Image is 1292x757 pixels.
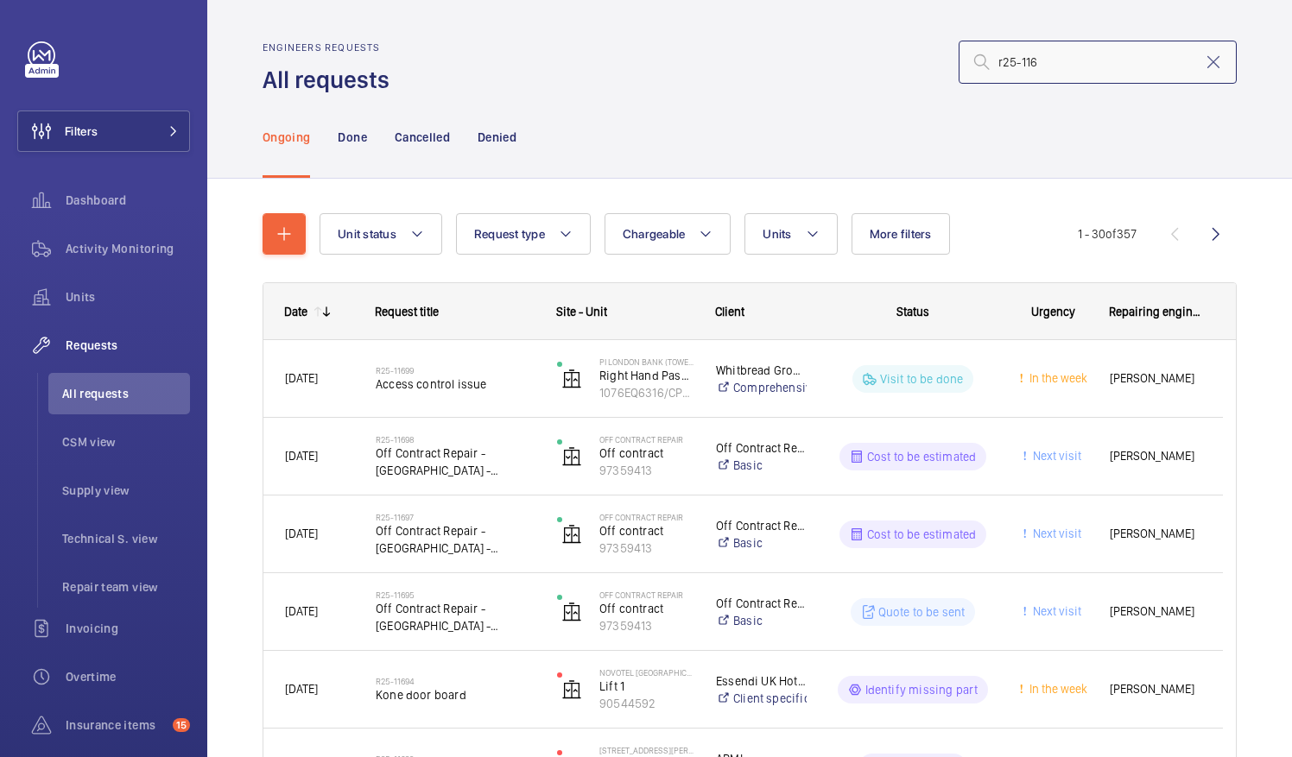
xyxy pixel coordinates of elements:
p: Denied [478,129,516,146]
span: All requests [62,385,190,402]
img: elevator.svg [561,524,582,545]
p: Ongoing [263,129,310,146]
span: Filters [65,123,98,140]
span: [PERSON_NAME] [1110,446,1201,466]
span: Insurance items [66,716,166,734]
p: Lift 1 [599,678,693,695]
a: Client specific [716,690,807,707]
p: Cancelled [395,129,450,146]
p: Cost to be estimated [867,448,977,465]
p: 90544592 [599,695,693,712]
p: Whitbread Group PLC [716,362,807,379]
span: [DATE] [285,682,318,696]
p: Right Hand Passenger Lift No 2 [599,367,693,384]
p: Off Contract Repairs [716,439,807,457]
img: elevator.svg [561,602,582,622]
button: Filters [17,110,190,152]
p: Off Contract Repairs [716,595,807,612]
button: Chargeable [605,213,731,255]
span: Off Contract Repair - [GEOGRAPHIC_DATA] - [STREET_ADDRESS] [376,600,535,634]
img: elevator.svg [561,446,582,467]
span: Next visit [1029,527,1081,540]
span: Requests [66,337,190,354]
h2: R25-11695 [376,590,535,600]
span: Request type [474,227,545,241]
span: Request title [375,305,439,319]
span: Activity Monitoring [66,240,190,257]
p: 1076EQ6316/CP70964 [599,384,693,401]
span: 1 - 30 357 [1078,228,1137,240]
h2: R25-11694 [376,676,535,686]
p: Off Contract Repair [599,512,693,522]
a: Basic [716,534,807,552]
h2: R25-11699 [376,365,535,375]
a: Comprehensive [716,379,807,396]
p: Identify missing part [865,681,978,698]
p: Quote to be sent [878,603,966,621]
img: elevator.svg [561,369,582,389]
p: Visit to be done [880,370,964,388]
span: Off Contract Repair - [GEOGRAPHIC_DATA] - [STREET_ADDRESS][PERSON_NAME] [376,522,535,557]
button: Request type [456,213,591,255]
span: Unit status [338,227,396,241]
p: NOVOTEL [GEOGRAPHIC_DATA] [GEOGRAPHIC_DATA] [599,667,693,678]
span: Urgency [1031,305,1075,319]
span: Dashboard [66,192,190,209]
span: Chargeable [623,227,686,241]
button: More filters [852,213,950,255]
p: Off Contract Repairs [716,517,807,534]
span: Next visit [1029,604,1081,618]
p: Off Contract Repair [599,434,693,445]
input: Search by request number or quote number [959,41,1237,84]
p: [STREET_ADDRESS][PERSON_NAME] [599,745,693,755]
span: [DATE] [285,371,318,385]
span: Repair team view [62,578,190,596]
h2: R25-11698 [376,434,535,445]
a: Basic [716,612,807,629]
span: [DATE] [285,527,318,540]
span: Access control issue [376,375,535,393]
p: PI London Bank (Tower) [599,356,693,367]
span: Repairing engineer [1109,305,1202,319]
span: Site - Unit [556,305,607,319]
span: Off Contract Repair - [GEOGRAPHIC_DATA] - [PERSON_NAME][GEOGRAPHIC_DATA] [GEOGRAPHIC_DATA] [376,445,535,479]
span: 15 [173,718,190,732]
p: Cost to be estimated [867,526,977,543]
span: In the week [1026,371,1087,385]
h2: Engineers requests [263,41,400,54]
img: elevator.svg [561,679,582,700]
span: In the week [1026,682,1087,696]
span: [DATE] [285,604,318,618]
span: [DATE] [285,449,318,463]
h2: R25-11697 [376,512,535,522]
a: Basic [716,457,807,474]
span: [PERSON_NAME] [1110,369,1201,388]
p: Off contract [599,522,693,539]
span: Status [896,305,929,319]
span: Invoicing [66,620,190,637]
p: Off contract [599,445,693,462]
span: Units [66,288,190,306]
span: Technical S. view [62,530,190,547]
p: Off contract [599,600,693,617]
p: Off Contract Repair [599,590,693,600]
span: [PERSON_NAME] [1110,679,1201,699]
span: Kone door board [376,686,535,703]
span: of [1105,227,1117,241]
button: Units [744,213,837,255]
p: 97359413 [599,539,693,557]
span: Overtime [66,668,190,685]
span: More filters [870,227,932,241]
p: Essendi UK Hotels 1 Limited [716,672,807,690]
span: Next visit [1029,449,1081,463]
span: [PERSON_NAME] [1110,524,1201,544]
span: Supply view [62,482,190,499]
span: Client [715,305,744,319]
span: [PERSON_NAME] [1110,602,1201,621]
h1: All requests [263,64,400,96]
p: 97359413 [599,462,693,479]
span: CSM view [62,433,190,451]
span: Units [763,227,791,241]
p: Done [338,129,366,146]
div: Date [284,305,307,319]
